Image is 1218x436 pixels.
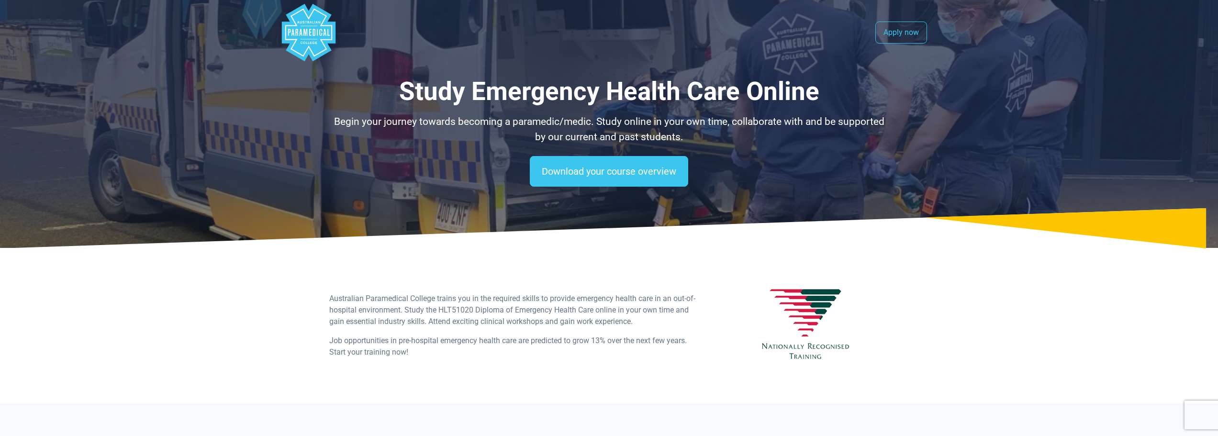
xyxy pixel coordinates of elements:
h1: Study Emergency Health Care Online [329,77,889,107]
a: Apply now [875,22,927,44]
p: Australian Paramedical College trains you in the required skills to provide emergency health care... [329,293,699,327]
p: Job opportunities in pre-hospital emergency health care are predicted to grow 13% over the next f... [329,335,699,358]
div: Australian Paramedical College [280,4,337,61]
p: Begin your journey towards becoming a paramedic/medic. Study online in your own time, collaborate... [329,114,889,145]
a: Download your course overview [530,156,688,187]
